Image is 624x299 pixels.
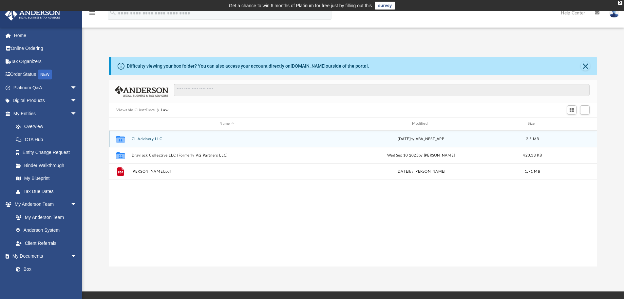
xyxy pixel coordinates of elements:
button: Draylock Collective LLC (Formerly AG Partners LLC) [131,153,322,158]
span: arrow_drop_down [70,250,84,263]
a: Order StatusNEW [5,68,87,81]
a: My Documentsarrow_drop_down [5,250,84,263]
input: Search files and folders [174,84,590,96]
div: [DATE] by ABA_NEST_APP [325,136,516,142]
div: [DATE] by [PERSON_NAME] [325,169,516,175]
div: grid [109,131,597,267]
div: Difficulty viewing your box folder? You can also access your account directly on outside of the p... [127,63,369,70]
a: Entity Change Request [9,146,87,159]
a: CTA Hub [9,133,87,146]
a: Overview [9,120,87,133]
div: id [548,121,594,127]
i: menu [88,9,96,17]
div: close [618,1,622,5]
div: NEW [38,70,52,79]
div: Wed Sep 10 2025 by [PERSON_NAME] [325,152,516,158]
a: Digital Productsarrow_drop_down [5,94,87,107]
img: User Pic [609,8,619,18]
a: Binder Walkthrough [9,159,87,172]
div: Size [519,121,545,127]
span: 2.5 MB [526,137,539,140]
a: My Anderson Teamarrow_drop_down [5,198,84,211]
img: Anderson Advisors Platinum Portal [3,8,62,21]
a: Anderson System [9,224,84,237]
div: Name [131,121,322,127]
a: My Blueprint [9,172,84,185]
button: Viewable-ClientDocs [116,107,155,113]
button: CL Advisory LLC [131,137,322,141]
a: Home [5,29,87,42]
a: Tax Due Dates [9,185,87,198]
div: Modified [325,121,517,127]
button: [PERSON_NAME].pdf [131,169,322,174]
span: 420.13 KB [523,153,542,157]
button: Switch to Grid View [567,105,577,115]
span: arrow_drop_down [70,81,84,95]
a: Box [9,263,80,276]
button: Law [161,107,168,113]
a: [DOMAIN_NAME] [291,63,326,69]
button: Close [581,61,590,71]
a: survey [375,2,395,10]
i: search [109,9,117,16]
span: 1.71 MB [525,170,540,173]
span: arrow_drop_down [70,198,84,211]
span: arrow_drop_down [70,94,84,108]
a: Online Ordering [5,42,87,55]
a: My Entitiesarrow_drop_down [5,107,87,120]
div: Get a chance to win 6 months of Platinum for free just by filling out this [229,2,372,10]
a: Meeting Minutes [9,276,84,289]
button: Add [580,105,590,115]
a: menu [88,12,96,17]
a: My Anderson Team [9,211,80,224]
div: id [112,121,128,127]
a: Platinum Q&Aarrow_drop_down [5,81,87,94]
span: arrow_drop_down [70,107,84,120]
a: Client Referrals [9,237,84,250]
a: Tax Organizers [5,55,87,68]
